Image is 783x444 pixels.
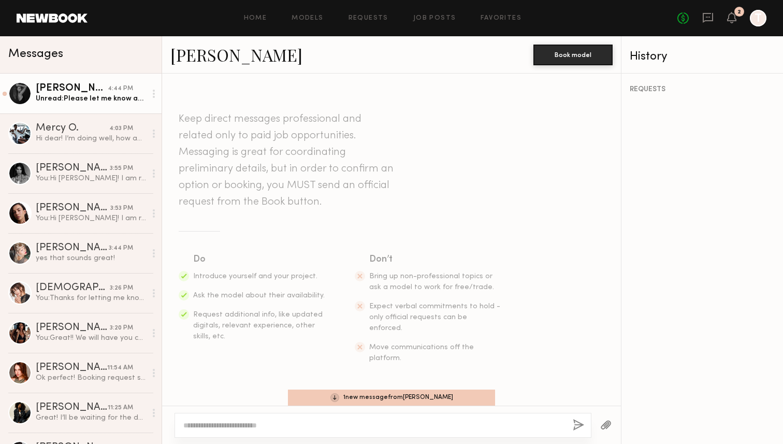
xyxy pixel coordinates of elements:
[36,94,146,104] div: Unread: Please let me know as soon as you can xx
[170,44,302,66] a: [PERSON_NAME]
[630,51,775,63] div: History
[36,213,146,223] div: You: Hi [PERSON_NAME]! I am reaching out from a makeup brand conducting swatch shade testing, and...
[110,283,133,293] div: 3:26 PM
[36,134,146,144] div: Hi dear! I’m doing well, how about yourself? I’m available [DATE] afternoon what time would you w...
[110,164,133,174] div: 3:55 PM
[8,48,63,60] span: Messages
[109,244,133,253] div: 3:44 PM
[36,333,146,343] div: You: Great!! We will have you come in at 1:15pm [DATE]! I'll send over the booking now to confirm...
[369,252,502,267] div: Don’t
[369,344,474,362] span: Move communications off the platform.
[193,311,323,340] span: Request additional info, like updated digitals, relevant experience, other skills, etc.
[413,15,456,22] a: Job Posts
[36,293,146,303] div: You: Thanks for letting me know! Please let me know if you're interested in this and would like u...
[36,163,110,174] div: [PERSON_NAME]
[110,323,133,333] div: 3:20 PM
[36,203,110,213] div: [PERSON_NAME]
[193,252,326,267] div: Do
[36,243,109,253] div: [PERSON_NAME]
[349,15,388,22] a: Requests
[481,15,521,22] a: Favorites
[292,15,323,22] a: Models
[36,283,110,293] div: [DEMOGRAPHIC_DATA][PERSON_NAME]
[288,390,495,406] div: 1 new message from [PERSON_NAME]
[193,292,325,299] span: Ask the model about their availability.
[36,83,108,94] div: [PERSON_NAME]
[750,10,766,26] a: T
[36,323,110,333] div: [PERSON_NAME]
[108,403,133,413] div: 11:25 AM
[36,174,146,183] div: You: Hi [PERSON_NAME]! I am reaching out from a makeup brand conducting swatch shade testing, and...
[179,111,396,210] header: Keep direct messages professional and related only to paid job opportunities. Messaging is great ...
[107,363,133,373] div: 11:54 AM
[244,15,267,22] a: Home
[36,363,107,373] div: [PERSON_NAME]
[630,86,775,93] div: REQUESTS
[36,413,146,423] div: Great! I’ll be waiting for the details. Thank you
[36,373,146,383] div: Ok perfect! Booking request says 11:45, would you like me to arrive then instead of 12? ☺️
[369,303,500,332] span: Expect verbal commitments to hold - only official requests can be enforced.
[369,273,494,291] span: Bring up non-professional topics or ask a model to work for free/trade.
[533,50,613,59] a: Book model
[36,123,109,134] div: Mercy O.
[108,84,133,94] div: 4:44 PM
[533,45,613,65] button: Book model
[737,9,741,15] div: 2
[109,124,133,134] div: 4:03 PM
[36,253,146,263] div: yes that sounds great!
[193,273,317,280] span: Introduce yourself and your project.
[36,403,108,413] div: [PERSON_NAME]
[110,204,133,213] div: 3:53 PM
